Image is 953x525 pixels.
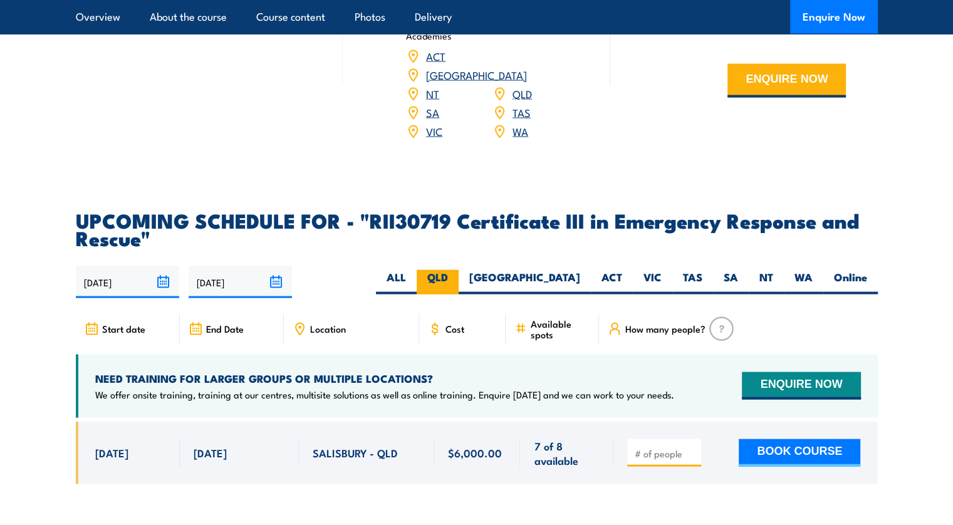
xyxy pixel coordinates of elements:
label: VIC [633,270,672,294]
a: TAS [513,105,531,120]
span: Cost [445,323,464,334]
span: Start date [102,323,145,334]
span: End Date [206,323,244,334]
h2: UPCOMING SCHEDULE FOR - "RII30719 Certificate III in Emergency Response and Rescue" [76,211,878,246]
a: WA [513,123,528,138]
span: Location [310,323,346,334]
a: ACT [426,48,445,63]
a: NT [426,86,439,101]
button: ENQUIRE NOW [742,372,860,400]
label: NT [749,270,784,294]
label: QLD [417,270,459,294]
button: BOOK COURSE [739,439,860,467]
label: ACT [591,270,633,294]
label: WA [784,270,823,294]
label: [GEOGRAPHIC_DATA] [459,270,591,294]
span: 7 of 8 available [534,439,600,468]
span: [DATE] [194,445,227,460]
p: We offer onsite training, training at our centres, multisite solutions as well as online training... [95,388,674,401]
label: TAS [672,270,713,294]
span: Available spots [531,318,590,340]
a: VIC [426,123,442,138]
a: [GEOGRAPHIC_DATA] [426,67,527,82]
label: ALL [376,270,417,294]
button: ENQUIRE NOW [727,64,846,98]
label: SA [713,270,749,294]
span: $6,000.00 [448,445,502,460]
span: SALISBURY - QLD [313,445,398,460]
input: From date [76,266,179,298]
label: Online [823,270,878,294]
input: To date [189,266,292,298]
a: SA [426,105,439,120]
input: # of people [634,447,697,460]
span: [DATE] [95,445,128,460]
a: QLD [513,86,532,101]
h4: NEED TRAINING FOR LARGER GROUPS OR MULTIPLE LOCATIONS? [95,372,674,385]
span: How many people? [625,323,706,334]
